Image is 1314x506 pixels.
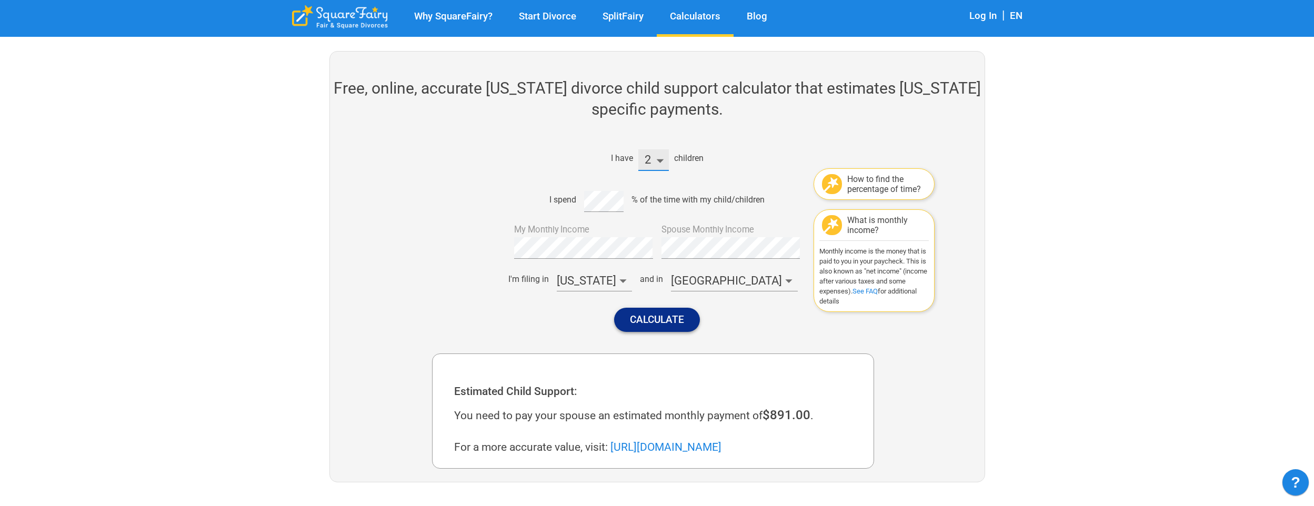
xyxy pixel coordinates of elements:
[819,240,929,306] div: Monthly income is the money that is paid to you in your paycheck. This is also known as "net inco...
[734,11,780,23] a: Blog
[514,224,589,236] label: My Monthly Income
[674,153,704,163] div: children
[549,195,576,205] div: I spend
[1010,9,1022,24] div: EN
[610,441,721,453] a: [URL][DOMAIN_NAME]
[852,287,878,295] a: See FAQ
[631,195,765,205] div: % of the time with my child/children
[638,149,669,171] div: 2
[661,224,754,236] label: Spouse Monthly Income
[1277,464,1314,506] iframe: JSD widget
[589,11,657,23] a: SplitFairy
[657,11,734,23] a: Calculators
[454,407,860,455] div: You need to pay your spouse an estimated monthly payment of . For a more accurate value, visit:
[671,270,798,292] div: [GEOGRAPHIC_DATA]
[454,383,860,399] div: Estimated Child Support:
[611,153,633,163] div: I have
[614,308,700,331] button: Calculate
[997,8,1010,22] span: |
[847,174,926,194] div: How to find the percentage of time?
[330,78,985,120] h2: Free, online, accurate [US_STATE] divorce child support calculator that estimates [US_STATE] spec...
[640,274,663,284] div: and in
[557,270,632,292] div: [US_STATE]
[292,5,388,29] div: SquareFairy Logo
[401,11,506,23] a: Why SquareFairy?
[508,274,549,284] div: I'm filing in
[506,11,589,23] a: Start Divorce
[763,408,810,422] span: $891.00
[847,215,926,235] div: What is monthly income?
[969,10,997,22] a: Log In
